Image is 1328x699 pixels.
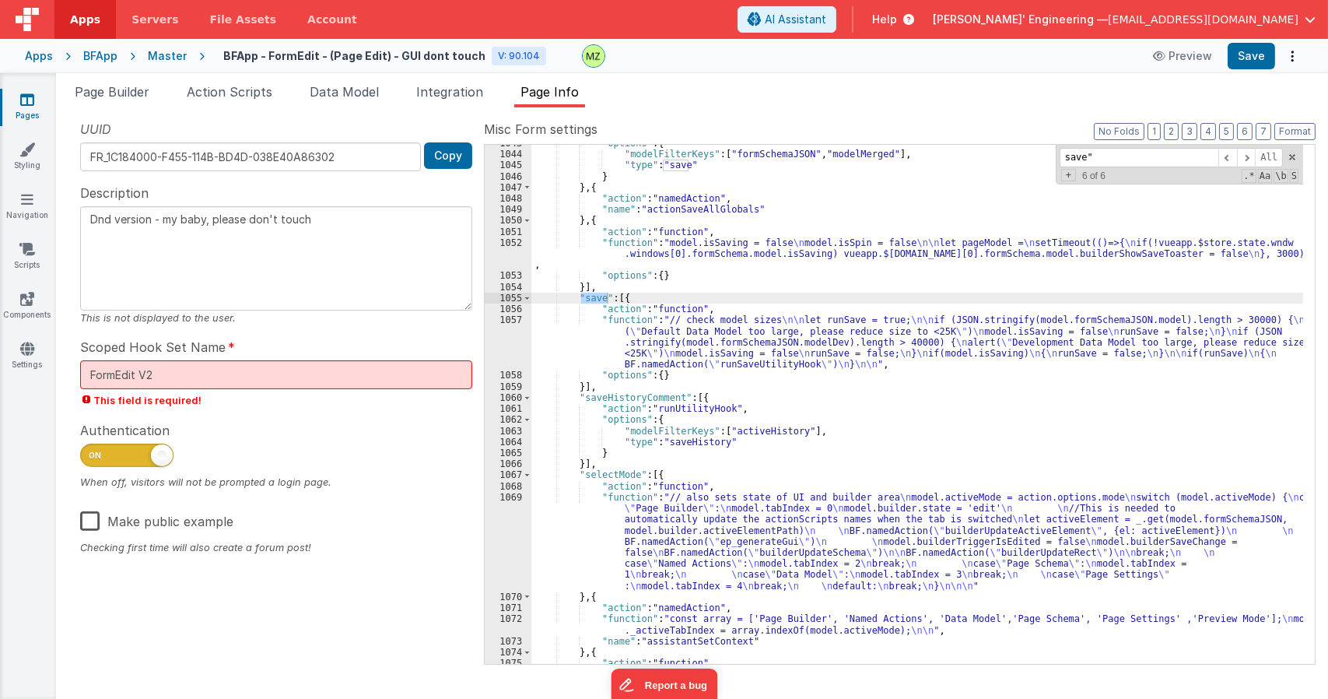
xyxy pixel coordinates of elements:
button: Options [1281,45,1303,67]
span: Whole Word Search [1274,169,1288,183]
button: 3 [1182,123,1197,140]
span: Action Scripts [187,84,272,100]
div: Apps [25,48,53,64]
div: 1057 [485,314,531,370]
button: AI Assistant [738,6,836,33]
button: 2 [1164,123,1179,140]
span: CaseSensitive Search [1258,169,1272,183]
div: 1069 [485,492,531,592]
span: Search In Selection [1290,169,1298,183]
div: 1074 [485,647,531,658]
div: Checking first time will also create a forum post! [80,540,472,555]
div: 1067 [485,469,531,480]
button: Save [1228,43,1275,69]
span: Servers [131,12,178,27]
span: Authentication [80,421,170,440]
div: 1054 [485,282,531,293]
div: 1044 [485,149,531,160]
h4: BFApp - FormEdit - (Page Edit) - GUI dont touch [223,50,485,61]
button: [PERSON_NAME]' Engineering — [EMAIL_ADDRESS][DOMAIN_NAME] [933,12,1316,27]
span: 6 of 6 [1076,170,1112,181]
span: Scoped Hook Set Name [80,338,226,357]
button: 7 [1256,123,1271,140]
button: 1 [1148,123,1161,140]
span: AI Assistant [765,12,826,27]
span: RegExp Search [1242,169,1256,183]
div: 1071 [485,602,531,613]
div: 1049 [485,204,531,215]
span: Integration [416,84,483,100]
button: No Folds [1094,123,1144,140]
span: Alt-Enter [1255,148,1283,167]
span: This field is required! [80,393,472,408]
button: 4 [1200,123,1216,140]
button: 5 [1219,123,1234,140]
div: 1050 [485,215,531,226]
div: 1060 [485,392,531,403]
div: 1065 [485,448,531,458]
div: 1073 [485,636,531,647]
div: 1058 [485,370,531,381]
div: BFApp [83,48,117,64]
span: [PERSON_NAME]' Engineering — [933,12,1108,27]
span: Apps [70,12,100,27]
div: 1059 [485,381,531,392]
input: Search for [1060,148,1218,167]
img: 095be3719ea6209dc2162ba73c069c80 [583,45,604,67]
div: 1052 [485,237,531,271]
button: Preview [1144,44,1221,68]
span: UUID [80,120,111,139]
div: 1055 [485,293,531,304]
div: 1075 [485,658,531,669]
button: Format [1274,123,1316,140]
span: Help [872,12,897,27]
div: When off, visitors will not be prompted a login page. [80,475,472,490]
div: 1064 [485,437,531,448]
div: 1046 [485,171,531,182]
span: Toggel Replace mode [1061,169,1076,181]
span: Page Info [520,84,579,100]
div: 1066 [485,458,531,469]
div: 1061 [485,403,531,414]
span: File Assets [210,12,277,27]
div: 1068 [485,481,531,492]
div: 1053 [485,270,531,281]
span: Description [80,184,149,202]
div: 1072 [485,613,531,635]
div: 1045 [485,160,531,170]
div: 1063 [485,426,531,437]
div: 1062 [485,414,531,425]
div: 1048 [485,193,531,204]
span: Page Builder [75,84,149,100]
button: Copy [424,142,472,169]
label: Make public example [80,502,233,536]
button: 6 [1237,123,1253,140]
span: [EMAIL_ADDRESS][DOMAIN_NAME] [1108,12,1298,27]
div: Master [148,48,187,64]
div: V: 90.104 [492,47,546,65]
span: Data Model [310,84,379,100]
div: 1056 [485,304,531,314]
span: Misc Form settings [484,120,597,139]
div: 1051 [485,227,531,237]
div: 1047 [485,182,531,193]
div: This is not displayed to the user. [80,311,472,325]
div: 1070 [485,592,531,602]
